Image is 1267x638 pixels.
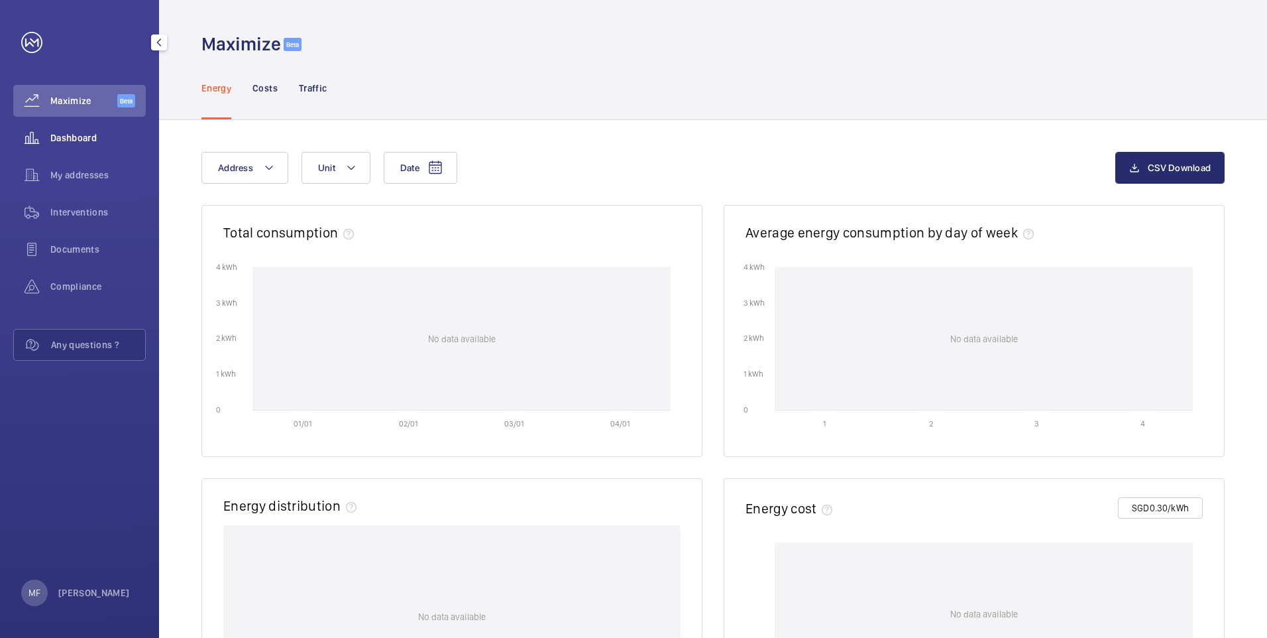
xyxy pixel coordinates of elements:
[950,332,1018,345] p: No data available
[400,162,419,173] span: Date
[302,152,370,184] button: Unit
[117,94,135,107] span: Beta
[1140,419,1145,428] text: 4
[216,334,237,343] text: 2 kWh
[50,168,146,182] span: My addresses
[216,262,237,271] text: 4 kWh
[1148,162,1211,173] span: CSV Download
[950,607,1018,621] p: No data available
[201,152,288,184] button: Address
[318,162,335,173] span: Unit
[50,131,146,145] span: Dashboard
[299,82,327,95] p: Traffic
[504,419,524,428] text: 03/01
[1118,497,1203,519] button: SGD0.30/kWh
[28,586,40,600] p: MF
[252,82,278,95] p: Costs
[216,369,236,379] text: 1 kWh
[1115,152,1225,184] button: CSV Download
[399,419,418,428] text: 02/01
[929,419,933,428] text: 2
[744,405,748,414] text: 0
[384,152,457,184] button: Date
[744,298,765,307] text: 3 kWh
[823,419,826,428] text: 1
[216,405,221,414] text: 0
[745,500,816,517] h2: Energy cost
[223,224,338,241] h2: Total consumption
[216,298,237,307] text: 3 kWh
[50,280,146,293] span: Compliance
[51,338,145,351] span: Any questions ?
[50,243,146,256] span: Documents
[201,32,281,56] h1: Maximize
[223,497,341,514] h2: Energy distribution
[1034,419,1039,428] text: 3
[58,586,130,600] p: [PERSON_NAME]
[744,369,763,379] text: 1 kWh
[610,419,630,428] text: 04/01
[50,206,146,219] span: Interventions
[284,38,302,51] span: Beta
[744,334,764,343] text: 2 kWh
[744,262,765,271] text: 4 kWh
[201,82,231,95] p: Energy
[50,94,117,107] span: Maximize
[745,224,1018,241] h2: Average energy consumption by day of week
[294,419,312,428] text: 01/01
[428,332,496,345] p: No data available
[418,610,486,623] p: No data available
[218,162,253,173] span: Address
